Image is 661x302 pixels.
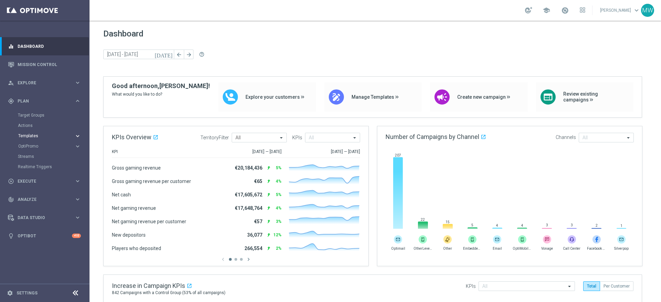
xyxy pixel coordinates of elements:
i: lightbulb [8,233,14,239]
button: person_search Explore keyboard_arrow_right [8,80,81,86]
i: keyboard_arrow_right [74,178,81,184]
div: Data Studio [8,215,74,221]
button: Mission Control [8,62,81,67]
a: Target Groups [18,112,72,118]
i: keyboard_arrow_right [74,79,81,86]
a: Actions [18,123,72,128]
a: [PERSON_NAME]keyboard_arrow_down [599,5,641,15]
button: equalizer Dashboard [8,44,81,49]
div: Actions [18,120,89,131]
i: keyboard_arrow_right [74,196,81,203]
i: keyboard_arrow_right [74,143,81,150]
a: Optibot [18,227,72,245]
a: Settings [17,291,38,295]
div: Streams [18,151,89,162]
i: settings [7,290,13,296]
div: Optibot [8,227,81,245]
a: Mission Control [18,55,81,74]
div: Execute [8,178,74,184]
i: keyboard_arrow_right [74,98,81,104]
div: Realtime Triggers [18,162,89,172]
span: Execute [18,179,74,183]
span: Plan [18,99,74,103]
button: OptiPromo keyboard_arrow_right [18,143,81,149]
button: play_circle_outline Execute keyboard_arrow_right [8,179,81,184]
button: gps_fixed Plan keyboard_arrow_right [8,98,81,104]
span: Data Studio [18,216,74,220]
i: keyboard_arrow_right [74,214,81,221]
i: track_changes [8,196,14,203]
div: MW [641,4,654,17]
div: +10 [72,234,81,238]
span: Templates [18,134,67,138]
i: keyboard_arrow_right [74,133,81,139]
button: Data Studio keyboard_arrow_right [8,215,81,220]
div: Dashboard [8,37,81,55]
div: OptiPromo [18,141,89,151]
div: OptiPromo [18,144,74,148]
span: OptiPromo [18,144,67,148]
button: Templates keyboard_arrow_right [18,133,81,139]
span: Analyze [18,197,74,202]
button: track_changes Analyze keyboard_arrow_right [8,197,81,202]
div: Analyze [8,196,74,203]
div: Mission Control [8,55,81,74]
div: Plan [8,98,74,104]
span: Explore [18,81,74,85]
button: lightbulb Optibot +10 [8,233,81,239]
i: equalizer [8,43,14,50]
i: person_search [8,80,14,86]
span: keyboard_arrow_down [633,7,640,14]
span: school [543,7,550,14]
i: gps_fixed [8,98,14,104]
a: Realtime Triggers [18,164,72,170]
div: Target Groups [18,110,89,120]
a: Streams [18,154,72,159]
div: Explore [8,80,74,86]
i: play_circle_outline [8,178,14,184]
a: Dashboard [18,37,81,55]
div: Templates [18,134,74,138]
div: Templates [18,131,89,141]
